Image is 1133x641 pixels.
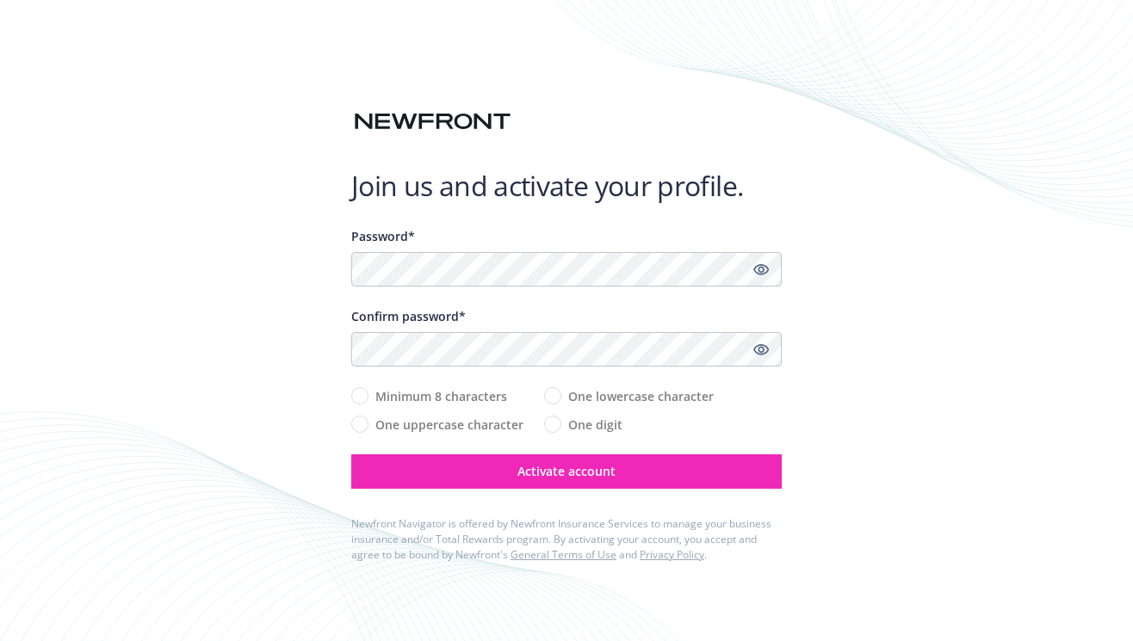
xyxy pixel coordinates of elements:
h1: Join us and activate your profile. [351,169,782,203]
a: General Terms of Use [511,547,616,562]
span: One uppercase character [375,416,523,434]
a: Show password [751,339,771,360]
span: Confirm password* [351,308,466,324]
span: Activate account [517,463,616,479]
a: Show password [751,259,771,280]
span: One lowercase character [568,387,714,405]
a: Privacy Policy [640,547,704,562]
button: Activate account [351,454,782,489]
input: Confirm your unique password... [351,332,782,367]
input: Enter a unique password... [351,252,782,287]
span: One digit [568,416,622,434]
img: Newfront logo [351,107,514,137]
div: Newfront Navigator is offered by Newfront Insurance Services to manage your business insurance an... [351,516,782,563]
span: Password* [351,228,415,244]
span: Minimum 8 characters [375,387,507,405]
